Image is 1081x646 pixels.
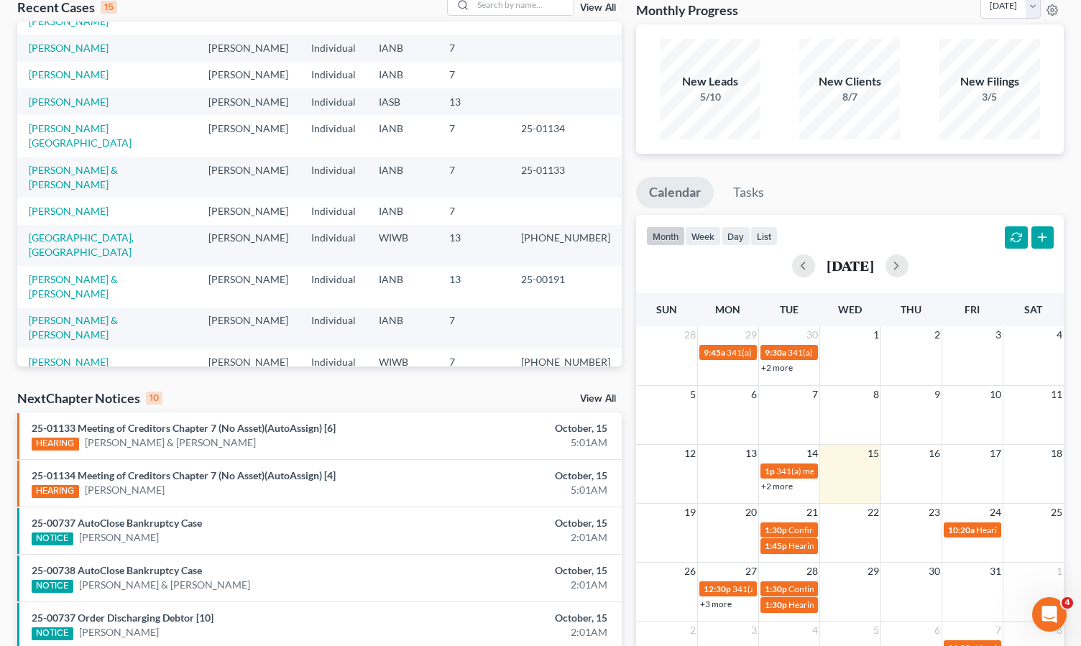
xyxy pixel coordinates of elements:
[300,225,367,266] td: Individual
[660,90,760,104] div: 5/10
[197,157,300,198] td: [PERSON_NAME]
[805,326,819,343] span: 30
[788,583,941,594] span: Continued hearing for [PERSON_NAME]
[683,445,697,462] span: 12
[799,90,900,104] div: 8/7
[32,469,336,481] a: 25-01134 Meeting of Creditors Chapter 7 (No Asset)(AutoAssign) [4]
[744,563,758,580] span: 27
[510,266,622,307] td: 25-00191
[811,622,819,639] span: 4
[367,115,438,156] td: IANB
[933,622,942,639] span: 6
[79,625,159,640] a: [PERSON_NAME]
[29,231,134,258] a: [GEOGRAPHIC_DATA], [GEOGRAPHIC_DATA]
[901,303,921,315] span: Thu
[197,198,300,224] td: [PERSON_NAME]
[1049,386,1064,403] span: 11
[425,483,607,497] div: 5:01AM
[866,445,880,462] span: 15
[580,394,616,404] a: View All
[933,386,942,403] span: 9
[994,622,1003,639] span: 7
[636,1,738,19] h3: Monthly Progress
[994,326,1003,343] span: 3
[761,481,793,492] a: +2 more
[367,349,438,389] td: WIWB
[300,62,367,88] td: Individual
[1049,445,1064,462] span: 18
[79,530,159,545] a: [PERSON_NAME]
[805,504,819,521] span: 21
[750,226,778,246] button: list
[438,115,510,156] td: 7
[17,389,162,407] div: NextChapter Notices
[744,445,758,462] span: 13
[1055,563,1064,580] span: 1
[939,73,1040,90] div: New Filings
[367,198,438,224] td: IANB
[29,122,132,149] a: [PERSON_NAME][GEOGRAPHIC_DATA]
[866,563,880,580] span: 29
[32,564,202,576] a: 25-00738 AutoClose Bankruptcy Case
[788,599,901,610] span: Hearing for [PERSON_NAME]
[79,578,250,592] a: [PERSON_NAME] & [PERSON_NAME]
[425,421,607,435] div: October, 15
[927,504,942,521] span: 23
[300,266,367,307] td: Individual
[367,157,438,198] td: IANB
[656,303,677,315] span: Sun
[685,226,721,246] button: week
[32,532,73,545] div: NOTICE
[965,303,980,315] span: Fri
[780,303,799,315] span: Tue
[29,205,109,217] a: [PERSON_NAME]
[367,225,438,266] td: WIWB
[29,273,118,300] a: [PERSON_NAME] & [PERSON_NAME]
[438,225,510,266] td: 13
[197,62,300,88] td: [PERSON_NAME]
[85,435,256,450] a: [PERSON_NAME] & [PERSON_NAME]
[29,68,109,80] a: [PERSON_NAME]
[805,563,819,580] span: 28
[425,516,607,530] div: October, 15
[866,504,880,521] span: 22
[1024,303,1042,315] span: Sat
[683,563,697,580] span: 26
[744,504,758,521] span: 20
[300,349,367,389] td: Individual
[300,115,367,156] td: Individual
[750,622,758,639] span: 3
[761,362,793,373] a: +2 more
[933,326,942,343] span: 2
[720,177,777,208] a: Tasks
[32,485,79,498] div: HEARING
[29,42,109,54] a: [PERSON_NAME]
[721,226,750,246] button: day
[689,386,697,403] span: 5
[510,115,622,156] td: 25-01134
[300,198,367,224] td: Individual
[580,3,616,13] a: View All
[1062,597,1073,609] span: 4
[732,583,871,594] span: 341(a) meeting for [PERSON_NAME]
[29,164,118,190] a: [PERSON_NAME] & [PERSON_NAME]
[715,303,740,315] span: Mon
[765,525,787,535] span: 1:30p
[438,308,510,349] td: 7
[811,386,819,403] span: 7
[1032,597,1067,632] iframe: Intercom live chat
[788,347,1003,358] span: 341(a) meeting for [PERSON_NAME] & [PERSON_NAME]
[927,445,942,462] span: 16
[704,583,731,594] span: 12:30p
[29,356,132,382] a: [PERSON_NAME][GEOGRAPHIC_DATA]
[765,540,787,551] span: 1:45p
[367,34,438,61] td: IANB
[872,326,880,343] span: 1
[700,599,732,609] a: +3 more
[29,1,118,27] a: [PERSON_NAME] & [PERSON_NAME]
[438,157,510,198] td: 7
[32,612,213,624] a: 25-00737 Order Discharging Debtor [10]
[765,466,775,476] span: 1p
[425,530,607,545] div: 2:01AM
[197,308,300,349] td: [PERSON_NAME]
